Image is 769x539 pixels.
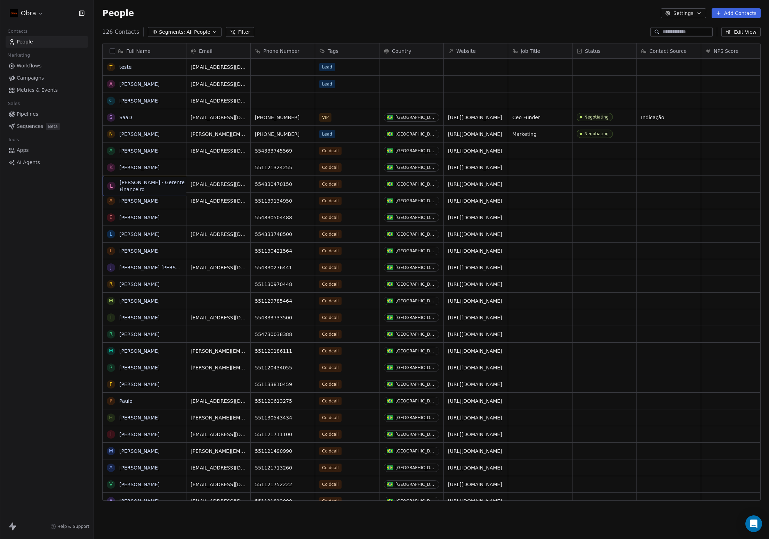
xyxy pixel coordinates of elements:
a: [URL][DOMAIN_NAME] [448,332,502,337]
a: [URL][DOMAIN_NAME] [448,165,502,170]
span: People [17,38,33,46]
a: [URL][DOMAIN_NAME] [448,348,502,354]
span: Coldcall [319,313,342,322]
span: Coldcall [319,230,342,238]
div: [GEOGRAPHIC_DATA] [395,215,436,220]
div: Open Intercom Messenger [745,515,762,532]
span: Coldcall [319,480,342,489]
span: Workflows [17,62,42,70]
span: Coldcall [319,347,342,355]
a: [URL][DOMAIN_NAME] [448,465,502,471]
a: [PERSON_NAME] [119,482,160,487]
a: [URL][DOMAIN_NAME] [448,131,502,137]
div: C [109,97,113,104]
a: [URL][DOMAIN_NAME] [448,448,502,454]
span: [EMAIL_ADDRESS][DOMAIN_NAME] [191,431,246,438]
span: [EMAIL_ADDRESS][DOMAIN_NAME] [191,181,246,188]
span: Apps [17,147,29,154]
span: Coldcall [319,263,342,272]
div: M [109,297,113,304]
a: [URL][DOMAIN_NAME] [448,231,502,237]
span: NPS Score [714,48,738,55]
span: Website [456,48,476,55]
a: [URL][DOMAIN_NAME] [448,365,502,370]
div: N [109,130,113,138]
button: Obra [8,7,45,19]
span: 126 Contacts [102,28,139,36]
a: [PERSON_NAME] [119,465,160,471]
span: Coldcall [319,280,342,288]
span: Campaigns [17,74,44,82]
div: H [109,414,113,421]
div: grid [103,59,186,501]
span: [EMAIL_ADDRESS][DOMAIN_NAME] [191,197,246,204]
div: E [110,214,113,221]
div: V [109,481,113,488]
div: [GEOGRAPHIC_DATA] [395,482,436,487]
div: [GEOGRAPHIC_DATA] [395,315,436,320]
span: Coldcall [319,464,342,472]
a: [URL][DOMAIN_NAME] [448,415,502,420]
div: Website [444,43,508,58]
a: [URL][DOMAIN_NAME] [448,482,502,487]
span: [EMAIL_ADDRESS][DOMAIN_NAME] [191,147,246,154]
span: 554830504488 [255,214,311,221]
div: I [110,431,112,438]
span: [PERSON_NAME][EMAIL_ADDRESS][DOMAIN_NAME] [191,364,246,371]
div: [GEOGRAPHIC_DATA] [395,115,436,120]
span: 554333733500 [255,314,311,321]
a: [PERSON_NAME] - Gerente Financeiro [120,180,185,192]
span: Tools [5,134,22,145]
span: 551121713260 [255,464,311,471]
span: Contacts [5,26,31,36]
a: [URL][DOMAIN_NAME] [448,148,502,154]
a: [PERSON_NAME] [119,281,160,287]
div: [GEOGRAPHIC_DATA] [395,132,436,137]
a: Workflows [6,60,88,72]
span: [PERSON_NAME][EMAIL_ADDRESS][PERSON_NAME][DOMAIN_NAME] [191,414,246,421]
a: Campaigns [6,72,88,84]
a: [PERSON_NAME] [119,415,160,420]
a: [URL][DOMAIN_NAME] [448,432,502,437]
span: 554830470150 [255,181,311,188]
a: [PERSON_NAME] [119,231,160,237]
div: A [109,197,113,204]
span: 554730038388 [255,331,311,338]
span: Sequences [17,123,43,130]
span: Marketing [512,131,568,138]
span: Coldcall [319,397,342,405]
span: Pipelines [17,111,38,118]
div: [GEOGRAPHIC_DATA] [395,182,436,187]
a: SaaD [119,115,132,120]
a: Apps [6,145,88,156]
span: Metrics & Events [17,87,58,94]
span: Coldcall [319,197,342,205]
div: [GEOGRAPHIC_DATA] [395,365,436,370]
span: [PHONE_NUMBER] [255,114,311,121]
span: [EMAIL_ADDRESS][DOMAIN_NAME] [191,114,246,121]
span: Coldcall [319,247,342,255]
span: Coldcall [319,414,342,422]
img: 400x400-obra.png [10,9,18,17]
div: L [110,230,112,238]
div: Status [572,43,636,58]
span: 551133810459 [255,381,311,388]
span: Obra [21,9,36,18]
div: A [109,147,113,154]
span: Segments: [159,28,185,36]
span: Coldcall [319,163,342,172]
span: Help & Support [57,524,89,529]
span: [EMAIL_ADDRESS][DOMAIN_NAME] [191,398,246,405]
span: Email [199,48,213,55]
span: [EMAIL_ADDRESS][DOMAIN_NAME] [191,264,246,271]
span: 551139134950 [255,197,311,204]
div: Tags [315,43,379,58]
span: Coldcall [319,147,342,155]
div: Email [186,43,250,58]
a: [PERSON_NAME] [119,198,160,204]
span: 551121324255 [255,164,311,171]
a: [URL][DOMAIN_NAME] [448,298,502,304]
span: [PHONE_NUMBER] [255,131,311,138]
a: [PERSON_NAME] [PERSON_NAME] [119,265,202,270]
div: Job Title [508,43,572,58]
